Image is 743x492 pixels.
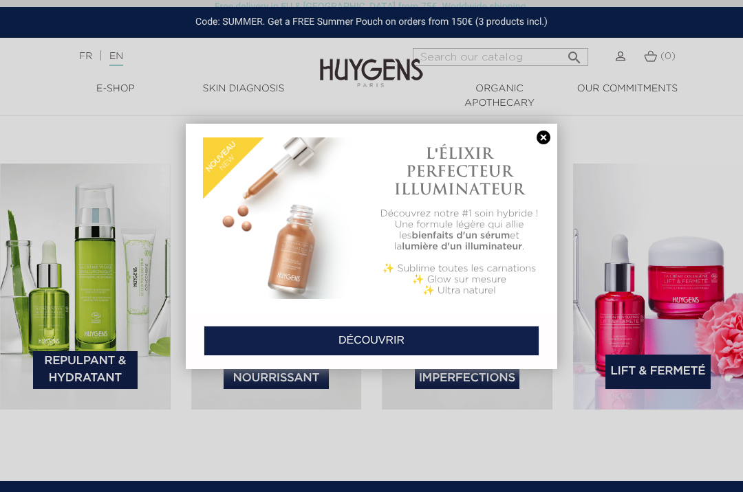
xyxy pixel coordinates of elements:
[378,274,540,285] p: ✨ Glow sur mesure
[378,208,540,252] p: Découvrez notre #1 soin hybride ! Une formule légère qui allie les et la .
[378,285,540,296] p: ✨ Ultra naturel
[204,326,539,356] a: DÉCOUVRIR
[378,144,540,199] h1: L'ÉLIXIR PERFECTEUR ILLUMINATEUR
[412,231,510,241] b: bienfaits d'un sérum
[378,263,540,274] p: ✨ Sublime toutes les carnations
[402,242,522,251] b: lumière d'un illuminateur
